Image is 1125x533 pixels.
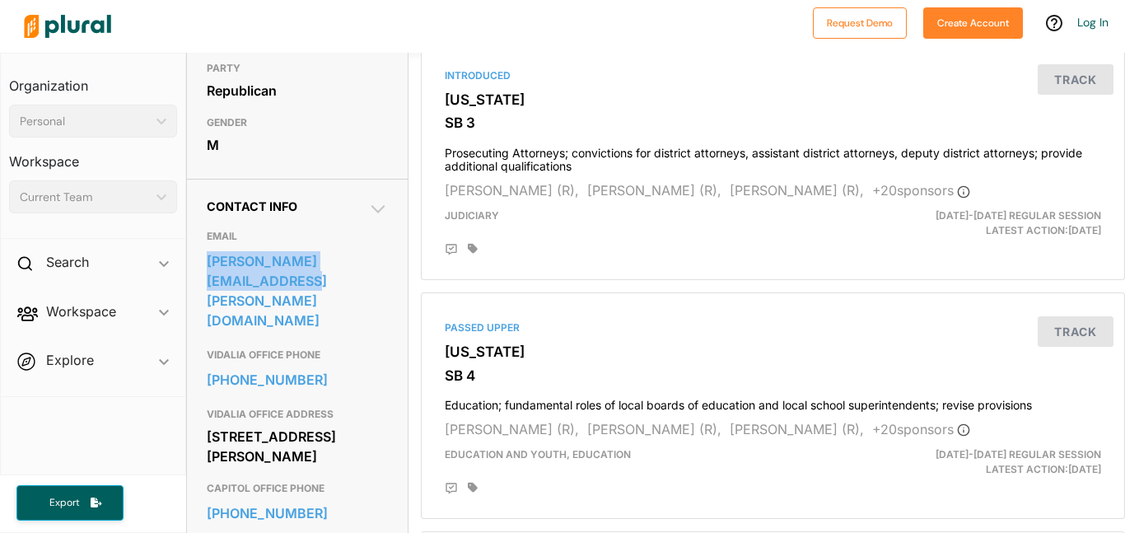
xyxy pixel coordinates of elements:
[445,320,1101,335] div: Passed Upper
[936,209,1101,222] span: [DATE]-[DATE] Regular Session
[468,243,478,255] div: Add tags
[445,138,1101,175] h4: Prosecuting Attorneys; convictions for district attorneys, assistant district attorneys, deputy d...
[730,182,864,199] span: [PERSON_NAME] (R),
[1038,64,1113,95] button: Track
[445,91,1101,108] h3: [US_STATE]
[445,182,579,199] span: [PERSON_NAME] (R),
[468,482,478,493] div: Add tags
[923,13,1023,30] a: Create Account
[207,479,388,498] h3: CAPITOL OFFICE PHONE
[207,424,388,469] div: [STREET_ADDRESS][PERSON_NAME]
[207,78,388,103] div: Republican
[886,447,1113,477] div: Latest Action: [DATE]
[445,243,458,256] div: Add Position Statement
[46,253,89,271] h2: Search
[872,421,970,437] span: + 20 sponsor s
[207,133,388,157] div: M
[16,485,124,521] button: Export
[730,421,864,437] span: [PERSON_NAME] (R),
[923,7,1023,39] button: Create Account
[445,344,1101,360] h3: [US_STATE]
[445,115,1101,131] h3: SB 3
[813,13,907,30] a: Request Demo
[38,496,91,510] span: Export
[872,182,970,199] span: + 20 sponsor s
[207,501,388,526] a: [PHONE_NUMBER]
[9,62,177,98] h3: Organization
[207,345,388,365] h3: VIDALIA OFFICE PHONE
[587,182,721,199] span: [PERSON_NAME] (R),
[445,209,499,222] span: Judiciary
[20,189,150,206] div: Current Team
[207,227,388,246] h3: EMAIL
[886,208,1113,238] div: Latest Action: [DATE]
[936,448,1101,461] span: [DATE]-[DATE] Regular Session
[207,58,388,78] h3: PARTY
[445,482,458,495] div: Add Position Statement
[1077,15,1109,30] a: Log In
[1038,316,1113,347] button: Track
[207,113,388,133] h3: GENDER
[207,367,388,392] a: [PHONE_NUMBER]
[587,421,721,437] span: [PERSON_NAME] (R),
[445,390,1101,413] h4: Education; fundamental roles of local boards of education and local school superintendents; revis...
[207,404,388,424] h3: VIDALIA OFFICE ADDRESS
[445,448,631,461] span: Education and Youth, Education
[445,367,1101,384] h3: SB 4
[9,138,177,174] h3: Workspace
[445,421,579,437] span: [PERSON_NAME] (R),
[813,7,907,39] button: Request Demo
[445,68,1101,83] div: Introduced
[207,199,297,213] span: Contact Info
[20,113,150,130] div: Personal
[207,249,388,333] a: [PERSON_NAME][EMAIL_ADDRESS][PERSON_NAME][DOMAIN_NAME]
